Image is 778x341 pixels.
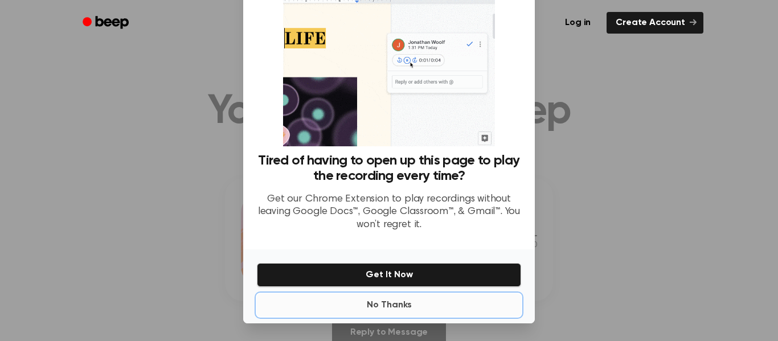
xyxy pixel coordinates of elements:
[257,263,521,287] button: Get It Now
[257,153,521,184] h3: Tired of having to open up this page to play the recording every time?
[257,193,521,232] p: Get our Chrome Extension to play recordings without leaving Google Docs™, Google Classroom™, & Gm...
[257,294,521,317] button: No Thanks
[556,12,600,34] a: Log in
[75,12,139,34] a: Beep
[607,12,703,34] a: Create Account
